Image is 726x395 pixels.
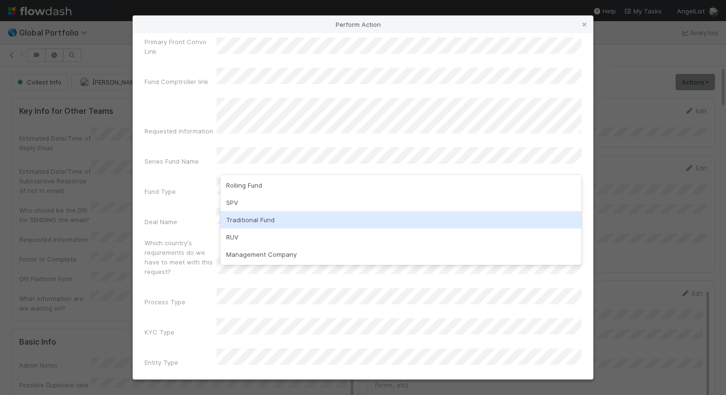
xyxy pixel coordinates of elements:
[145,327,174,337] label: KYC Type
[145,217,177,227] label: Deal Name
[145,238,217,276] label: Which country's requirements do we have to meet with this request?
[145,77,208,86] label: Fund Comptroller link
[145,126,213,136] label: Requested Information
[220,228,581,246] div: RUV
[145,156,199,166] label: Series Fund Name
[133,16,593,33] div: Perform Action
[220,211,581,228] div: Traditional Fund
[145,358,178,367] label: Entity Type
[145,37,217,56] label: Primary Front Convo Link
[220,194,581,211] div: SPV
[145,187,176,196] label: Fund Type
[220,177,581,194] div: Rolling Fund
[145,297,185,307] label: Process Type
[220,246,581,263] div: Management Company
